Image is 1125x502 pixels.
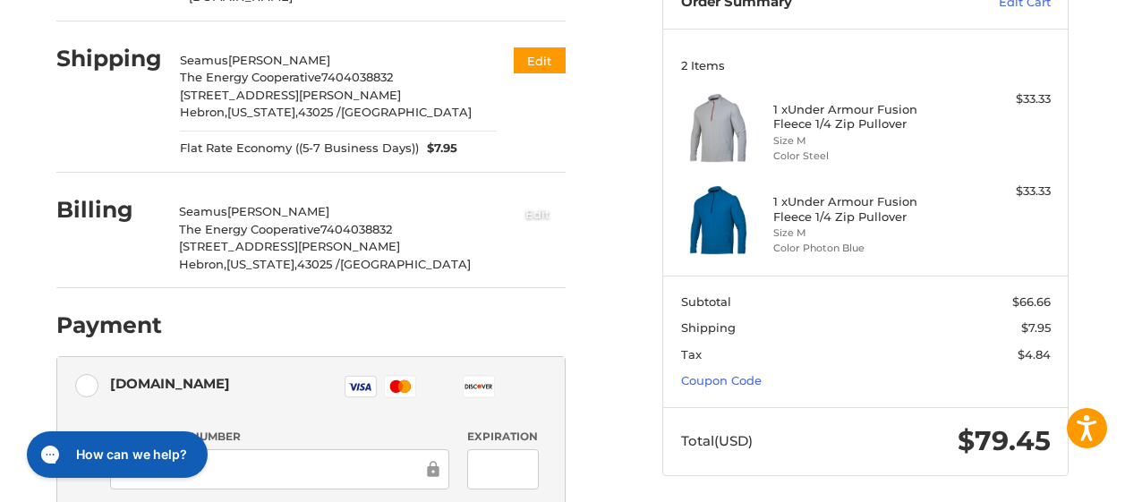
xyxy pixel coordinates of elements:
[773,149,954,164] li: Color Steel
[226,257,297,271] span: [US_STATE],
[1018,347,1051,362] span: $4.84
[180,70,321,84] span: The Energy Cooperative
[297,257,340,271] span: 43025 /
[56,45,162,72] h2: Shipping
[958,424,1051,457] span: $79.45
[681,58,1051,72] h3: 2 Items
[773,102,954,132] h4: 1 x Under Armour Fusion Fleece 1/4 Zip Pullover
[110,429,450,445] label: Credit Card Number
[681,294,731,309] span: Subtotal
[298,105,341,119] span: 43025 /
[510,199,566,228] button: Edit
[180,140,419,157] span: Flat Rate Economy ((5-7 Business Days))
[321,70,393,84] span: 7404038832
[179,222,320,236] span: The Energy Cooperative
[773,194,954,224] h4: 1 x Under Armour Fusion Fleece 1/4 Zip Pullover
[419,140,458,157] span: $7.95
[681,320,736,335] span: Shipping
[681,432,753,449] span: Total (USD)
[514,47,566,73] button: Edit
[228,53,330,67] span: [PERSON_NAME]
[958,90,1050,108] div: $33.33
[227,105,298,119] span: [US_STATE],
[773,225,954,241] li: Size M
[1012,294,1051,309] span: $66.66
[179,239,400,253] span: [STREET_ADDRESS][PERSON_NAME]
[180,105,227,119] span: Hebron,
[110,369,230,398] div: [DOMAIN_NAME]
[773,241,954,256] li: Color Photon Blue
[681,373,762,387] a: Coupon Code
[320,222,392,236] span: 7404038832
[227,204,329,218] span: [PERSON_NAME]
[56,311,162,339] h2: Payment
[179,204,227,218] span: Seamus
[681,347,702,362] span: Tax
[180,53,228,67] span: Seamus
[467,429,540,445] label: Expiration
[773,133,954,149] li: Size M
[179,257,226,271] span: Hebron,
[341,105,472,119] span: [GEOGRAPHIC_DATA]
[1021,320,1051,335] span: $7.95
[18,425,213,484] iframe: Gorgias live chat messenger
[340,257,471,271] span: [GEOGRAPHIC_DATA]
[958,183,1050,200] div: $33.33
[56,196,161,224] h2: Billing
[180,88,401,102] span: [STREET_ADDRESS][PERSON_NAME]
